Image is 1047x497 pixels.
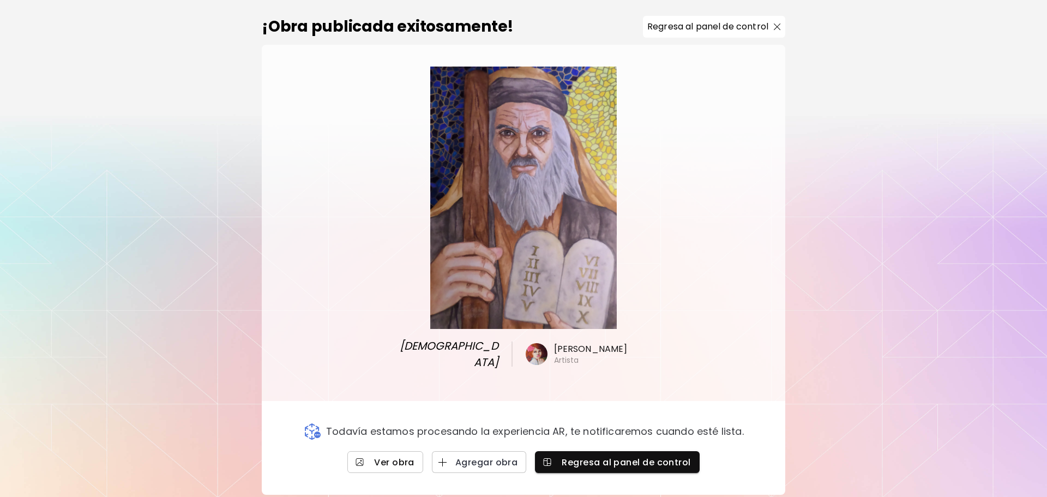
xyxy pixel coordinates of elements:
[544,457,690,468] span: Regresa al panel de control
[554,343,628,355] h6: [PERSON_NAME]
[432,451,527,473] button: Agregar obra
[356,457,414,468] span: Ver obra
[430,67,617,329] img: large.webp
[326,426,744,438] p: Todavía estamos procesando la experiencia AR, te notificaremos cuando esté lista.
[441,457,518,468] span: Agregar obra
[398,338,498,370] span: [DEMOGRAPHIC_DATA]
[535,451,699,473] button: Regresa al panel de control
[347,451,423,473] a: Ver obra
[554,355,579,365] h6: Artista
